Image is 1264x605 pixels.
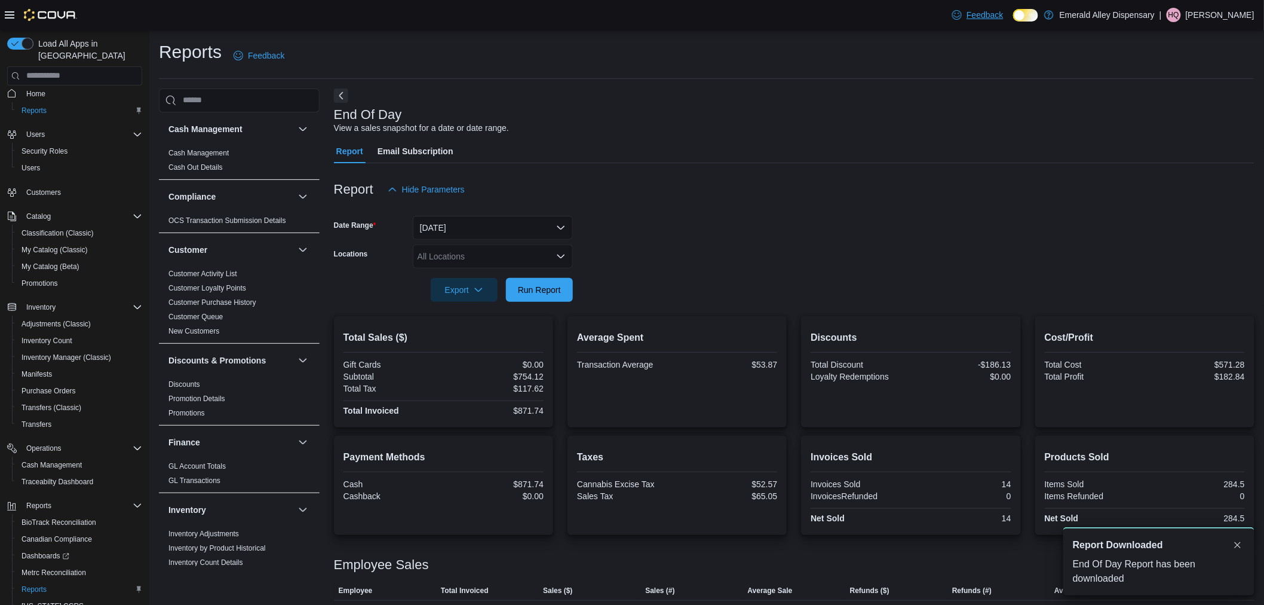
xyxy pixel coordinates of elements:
[12,473,147,490] button: Traceabilty Dashboard
[22,499,142,513] span: Reports
[17,144,142,158] span: Security Roles
[168,216,286,225] span: OCS Transaction Submission Details
[17,103,51,118] a: Reports
[22,300,142,314] span: Inventory
[22,262,79,271] span: My Catalog (Beta)
[17,417,142,432] span: Transfers
[296,435,310,450] button: Finance
[343,384,441,393] div: Total Tax
[168,312,223,322] span: Customer Queue
[17,532,97,546] a: Canadian Compliance
[17,259,142,274] span: My Catalog (Beta)
[296,122,310,136] button: Cash Management
[22,228,94,238] span: Classification (Classic)
[343,491,441,501] div: Cashback
[2,208,147,225] button: Catalog
[168,149,229,157] a: Cash Management
[168,355,293,366] button: Discounts & Promotions
[12,102,147,119] button: Reports
[1045,360,1143,369] div: Total Cost
[22,319,91,329] span: Adjustments (Classic)
[446,384,544,393] div: $117.62
[17,384,81,398] a: Purchase Orders
[343,331,544,345] h2: Total Sales ($)
[26,302,56,312] span: Inventory
[17,276,63,291] a: Promotions
[17,458,87,472] a: Cash Management
[22,163,40,173] span: Users
[22,534,92,544] span: Canadian Compliance
[168,380,200,389] a: Discounts
[22,568,86,577] span: Metrc Reconciliation
[26,130,45,139] span: Users
[22,353,111,362] span: Inventory Manager (Classic)
[12,564,147,581] button: Metrc Reconciliation
[22,386,76,396] span: Purchase Orders
[22,279,58,288] span: Promotions
[168,191,293,203] button: Compliance
[17,276,142,291] span: Promotions
[17,566,91,580] a: Metrc Reconciliation
[577,331,777,345] h2: Average Spent
[17,401,86,415] a: Transfers (Classic)
[26,188,61,197] span: Customers
[12,514,147,531] button: BioTrack Reconciliation
[17,317,142,331] span: Adjustments (Classic)
[680,360,778,369] div: $53.87
[22,209,56,224] button: Catalog
[17,243,93,257] a: My Catalog (Classic)
[17,350,142,365] span: Inventory Manager (Classic)
[1073,538,1163,552] span: Report Downloaded
[378,139,453,163] span: Email Subscription
[339,586,373,595] span: Employee
[17,549,142,563] span: Dashboards
[168,544,266,552] a: Inventory by Product Historical
[1045,450,1245,465] h2: Products Sold
[22,245,88,255] span: My Catalog (Classic)
[22,460,82,470] span: Cash Management
[1045,331,1245,345] h2: Cost/Profit
[12,160,147,176] button: Users
[577,491,675,501] div: Sales Tax
[168,529,239,539] span: Inventory Adjustments
[1186,8,1254,22] p: [PERSON_NAME]
[2,440,147,457] button: Operations
[1073,557,1245,586] div: End Of Day Report has been downloaded
[22,551,69,561] span: Dashboards
[811,360,909,369] div: Total Discount
[12,548,147,564] a: Dashboards
[543,586,572,595] span: Sales ($)
[850,586,889,595] span: Refunds ($)
[12,242,147,258] button: My Catalog (Classic)
[168,462,226,471] span: GL Account Totals
[26,212,51,221] span: Catalog
[22,300,60,314] button: Inventory
[168,558,243,567] span: Inventory Count Details
[913,514,1011,523] div: 14
[24,9,77,21] img: Cova
[22,336,72,346] span: Inventory Count
[577,450,777,465] h2: Taxes
[168,476,220,485] span: GL Transactions
[22,477,93,487] span: Traceabilty Dashboard
[12,399,147,416] button: Transfers (Classic)
[2,184,147,201] button: Customers
[168,326,219,336] span: New Customers
[913,479,1011,489] div: 14
[168,270,237,278] a: Customer Activity List
[17,103,142,118] span: Reports
[446,406,544,415] div: $871.74
[334,249,368,259] label: Locations
[17,161,45,175] a: Users
[811,331,1011,345] h2: Discounts
[168,409,205,417] a: Promotions
[17,549,74,563] a: Dashboards
[383,178,470,201] button: Hide Parameters
[168,504,293,516] button: Inventory
[17,475,98,489] a: Traceabilty Dashboard
[577,479,675,489] div: Cannabis Excise Tax
[12,275,147,292] button: Promotions
[17,566,142,580] span: Metrc Reconciliation
[1045,372,1143,381] div: Total Profit
[913,360,1011,369] div: -$186.13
